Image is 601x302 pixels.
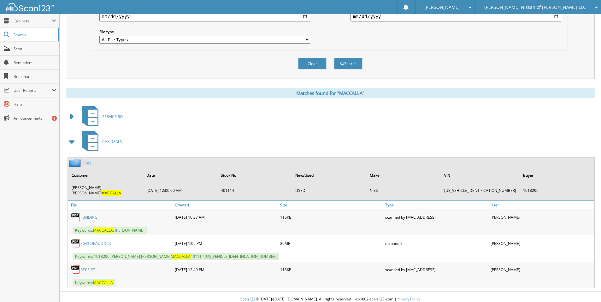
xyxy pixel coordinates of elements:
[520,169,594,182] th: Buyer
[82,160,91,166] a: 8643
[14,88,52,93] span: User Reports
[384,263,489,276] div: scanned by [MAC_ADDRESS]
[298,58,327,69] button: Clear
[14,18,52,24] span: Cabinets
[218,182,292,198] td: 401114
[14,46,56,51] span: Scan
[102,139,122,144] span: CAR DEALS
[6,3,54,11] img: scan123-logo-white.svg
[73,227,147,234] span: Keywords: , [PERSON_NAME]
[14,74,56,79] span: Bookmarks
[173,201,279,209] a: Created
[171,254,191,259] span: MACCALLA
[93,228,113,233] span: MACCALLA
[173,237,279,250] div: [DATE] 1:05 PM
[79,104,123,129] a: SERVICE RO
[367,169,440,182] th: Make
[80,241,111,246] a: 8643 DEAL DOCS
[441,182,519,198] td: [US_VEHICLE_IDENTIFICATION_NUMBER]
[173,263,279,276] div: [DATE] 12:49 PM
[14,102,56,107] span: Help
[279,237,384,250] div: 20MB
[292,182,366,198] td: USED
[489,237,594,250] div: [PERSON_NAME]
[520,182,594,198] td: 1018296
[173,211,279,223] div: [DATE] 10:37 AM
[52,116,57,121] div: 6
[71,212,80,222] img: PDF.png
[384,201,489,209] a: Type
[14,60,56,65] span: Reminders
[279,211,384,223] div: 116KB
[80,215,97,220] a: FUNDING
[102,114,123,119] span: SERVICE RO
[143,182,217,198] td: [DATE] 12:00:00 AM
[489,201,594,209] a: User
[14,32,55,38] span: Search
[367,182,440,198] td: NISS
[71,239,80,248] img: PDF.png
[66,88,595,98] div: Matches found for "MACCALLA"
[143,169,217,182] th: Date
[397,296,420,302] a: Privacy Policy
[68,201,173,209] a: File
[441,169,519,182] th: VIN
[73,279,115,286] span: Keywords:
[101,190,121,196] span: MACCALLA
[384,211,489,223] div: scanned by [MAC_ADDRESS]
[489,263,594,276] div: [PERSON_NAME]
[71,265,80,274] img: PDF.png
[68,169,143,182] th: Customer
[80,267,95,272] a: RECEIPT
[279,201,384,209] a: Size
[68,182,143,198] td: [PERSON_NAME] [PERSON_NAME]
[99,11,310,21] input: start
[351,11,561,21] input: end
[292,169,366,182] th: New/Used
[384,237,489,250] div: uploaded
[489,211,594,223] div: [PERSON_NAME]
[218,169,292,182] th: Stock No
[79,129,122,154] a: CAR DEALS
[334,58,362,69] button: Search
[424,5,460,9] span: [PERSON_NAME]
[99,29,310,34] label: File type
[240,296,256,302] span: Scan123
[93,280,113,285] span: MACCALLA
[14,115,56,121] span: Announcements
[279,263,384,276] div: 113KB
[73,253,279,260] span: Keywords: 1018296 [PERSON_NAME] [PERSON_NAME] 401114 [US_VEHICLE_IDENTIFICATION_NUMBER]
[484,5,586,9] span: [PERSON_NAME] Nissan of [PERSON_NAME] LLC
[69,159,82,167] img: folder2.png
